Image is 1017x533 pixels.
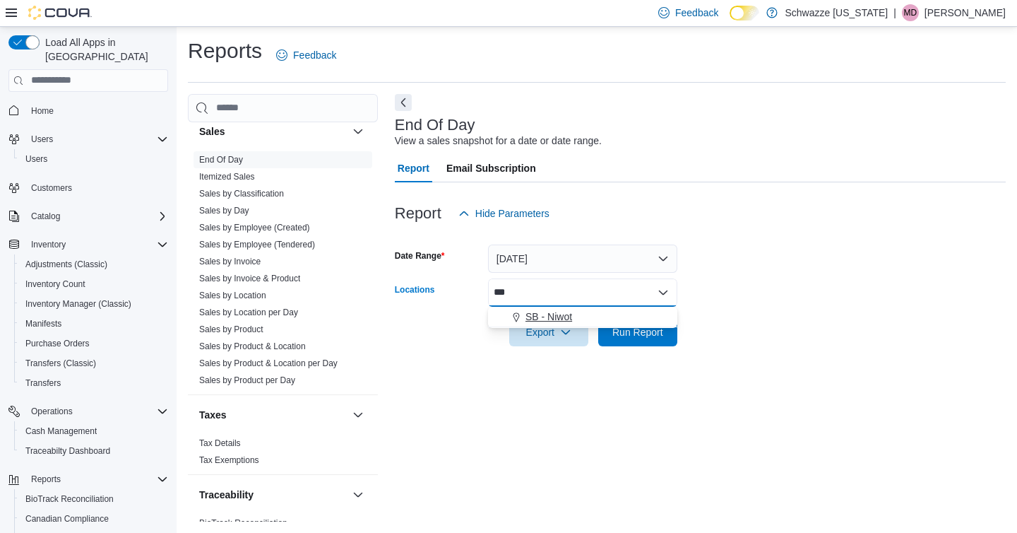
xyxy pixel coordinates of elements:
div: Taxes [188,435,378,474]
div: Choose from the following options [488,307,677,327]
button: Users [3,129,174,149]
span: Sales by Invoice & Product [199,273,300,284]
a: Transfers [20,375,66,392]
a: Sales by Location [199,291,266,300]
a: Customers [25,180,78,197]
span: Manifests [20,315,168,332]
span: Run Report [612,325,663,339]
div: View a sales snapshot for a date or date range. [395,134,602,148]
a: Canadian Compliance [20,510,114,527]
button: Home [3,100,174,121]
span: Transfers [25,377,61,389]
span: BioTrack Reconciliation [20,491,168,508]
span: Home [31,105,54,117]
a: BioTrack Reconciliation [20,491,119,508]
span: Sales by Location [199,290,266,301]
a: Feedback [270,41,342,69]
button: Close list of options [658,287,669,298]
span: Inventory Manager (Classic) [25,298,131,310]
span: Sales by Product per Day [199,375,295,386]
button: Traceability [350,486,367,503]
button: Cash Management [14,421,174,441]
h3: Report [395,205,441,222]
span: Sales by Employee (Tendered) [199,239,315,250]
button: Users [14,149,174,169]
span: Catalog [31,211,60,222]
span: Users [31,134,53,145]
span: Reports [31,474,61,485]
button: Transfers (Classic) [14,353,174,373]
button: Users [25,131,59,148]
span: Catalog [25,208,168,225]
a: Sales by Product & Location [199,341,306,351]
a: Traceabilty Dashboard [20,443,116,459]
a: Tax Details [199,438,241,448]
span: Sales by Location per Day [199,307,298,318]
span: MD [904,4,917,21]
button: Traceability [199,488,347,502]
span: Purchase Orders [25,338,90,349]
span: End Of Day [199,154,243,165]
h3: Taxes [199,408,227,422]
span: Traceabilty Dashboard [20,443,168,459]
span: Inventory [25,236,168,253]
span: Users [25,153,47,165]
button: Canadian Compliance [14,509,174,529]
span: Canadian Compliance [20,510,168,527]
span: Reports [25,471,168,488]
button: Catalog [3,206,174,226]
span: Operations [25,403,168,420]
a: Home [25,102,59,119]
a: Users [20,151,53,168]
span: Operations [31,406,73,417]
span: Tax Details [199,438,241,449]
button: Reports [25,471,66,488]
span: Load All Apps in [GEOGRAPHIC_DATA] [40,35,168,64]
span: Transfers [20,375,168,392]
label: Date Range [395,250,445,262]
button: Taxes [350,406,367,423]
span: Adjustments (Classic) [25,259,107,270]
span: Sales by Day [199,205,249,216]
h3: End Of Day [395,117,475,134]
a: Sales by Classification [199,189,284,199]
a: Sales by Product [199,324,263,334]
button: Taxes [199,408,347,422]
a: Cash Management [20,423,102,440]
span: Sales by Employee (Created) [199,222,310,233]
a: Itemized Sales [199,172,255,182]
a: End Of Day [199,155,243,165]
a: Sales by Employee (Tendered) [199,240,315,250]
a: Inventory Manager (Classic) [20,295,137,312]
span: Manifests [25,318,61,329]
span: Itemized Sales [199,171,255,182]
span: Email Subscription [446,154,536,182]
button: Inventory Count [14,274,174,294]
span: Sales by Product [199,324,263,335]
a: BioTrack Reconciliation [199,518,287,528]
button: Catalog [25,208,66,225]
p: | [893,4,896,21]
button: Transfers [14,373,174,393]
span: Report [398,154,429,182]
button: Inventory [25,236,71,253]
img: Cova [28,6,92,20]
span: Feedback [293,48,336,62]
span: Cash Management [20,423,168,440]
span: BioTrack Reconciliation [199,517,287,529]
button: Manifests [14,314,174,334]
span: Export [518,318,580,346]
button: BioTrack Reconciliation [14,489,174,509]
div: Sales [188,151,378,394]
span: Customers [25,179,168,197]
span: Traceabilty Dashboard [25,445,110,457]
button: Customers [3,177,174,198]
span: Inventory Count [20,276,168,293]
button: Sales [199,124,347,139]
a: Sales by Invoice [199,257,261,266]
a: Manifests [20,315,67,332]
span: Cash Management [25,426,97,437]
input: Dark Mode [730,6,759,20]
span: SB - Niwot [525,310,572,324]
label: Locations [395,284,435,295]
